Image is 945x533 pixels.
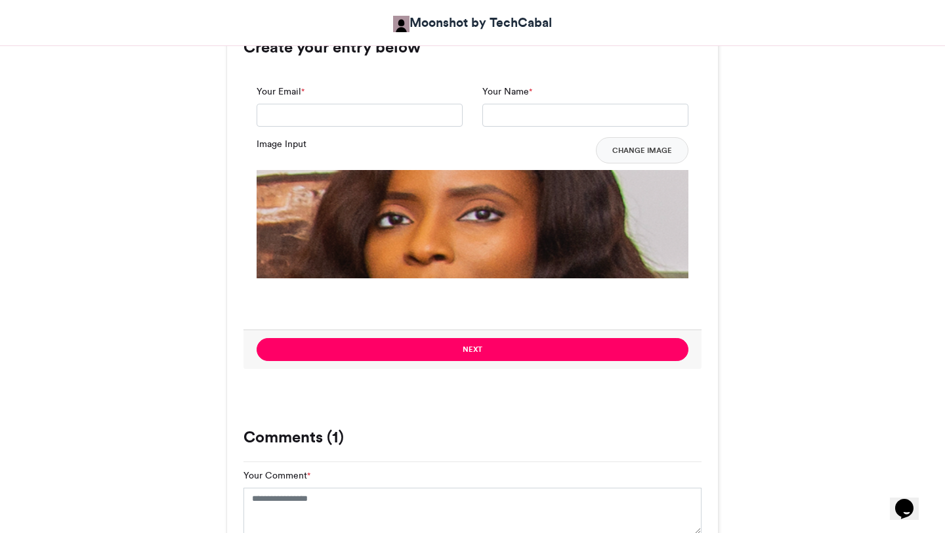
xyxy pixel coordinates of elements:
button: Change Image [596,137,688,163]
label: Your Email [257,85,304,98]
h3: Create your entry below [243,39,702,55]
label: Image Input [257,137,306,151]
label: Your Name [482,85,532,98]
button: Next [257,338,688,361]
img: Moonshot by TechCabal [393,16,409,32]
a: Moonshot by TechCabal [393,13,552,32]
h3: Comments (1) [243,429,702,445]
label: Your Comment [243,469,310,482]
iframe: chat widget [890,480,932,520]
